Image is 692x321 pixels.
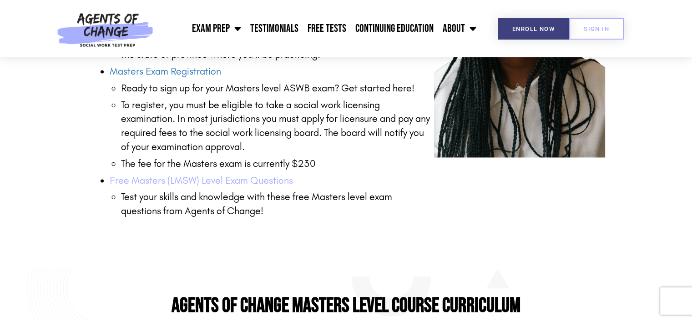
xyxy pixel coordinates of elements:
[158,17,481,40] nav: Menu
[438,17,481,40] a: About
[584,26,609,32] span: SIGN IN
[121,157,434,171] li: The fee for the Masters exam is currently $230
[187,17,246,40] a: Exam Prep
[498,18,569,40] a: Enroll Now
[91,296,601,316] h2: Agents of Change Masters Level Course Curriculum
[110,65,221,77] a: Masters Exam Registration
[512,26,555,32] span: Enroll Now
[303,17,351,40] a: Free Tests
[351,17,438,40] a: Continuing Education
[121,81,434,95] li: Ready to sign up for your Masters level ASWB exam? Get started here!
[121,98,434,154] p: To register, you must be eligible to take a social work licensing examination. In most jurisdicti...
[569,18,624,40] a: SIGN IN
[246,17,303,40] a: Testimonials
[121,190,434,218] li: Test your skills and knowledge with these free Masters level exam questions from Agents of Change!
[110,175,293,186] a: Free Masters (LMSW) Level Exam Questions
